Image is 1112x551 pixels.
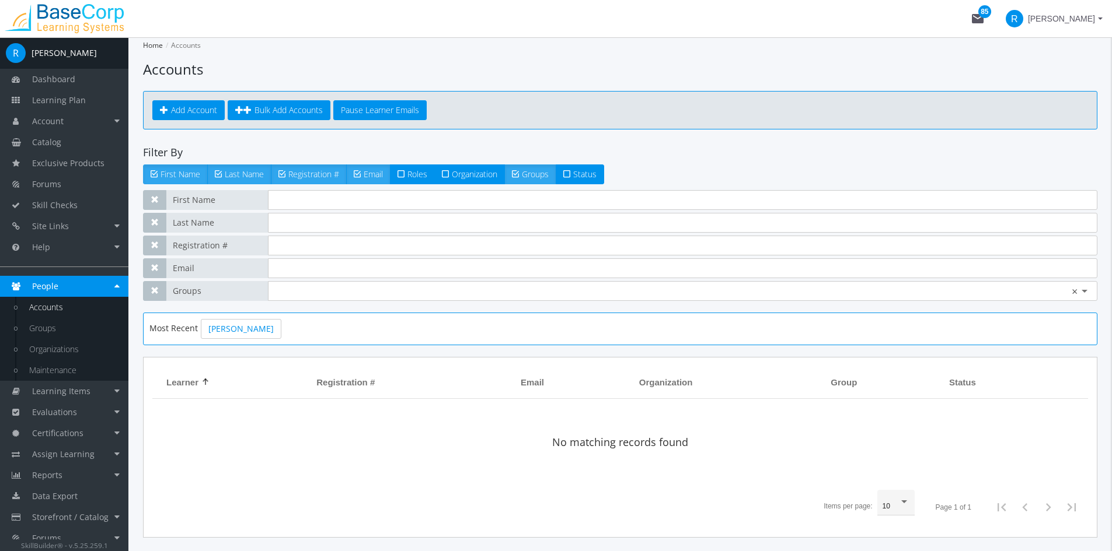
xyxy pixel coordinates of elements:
span: R [6,43,26,63]
span: Exclusive Products [32,157,104,169]
span: Email [364,169,383,180]
span: Bulk Add Accounts [255,104,323,115]
a: Bulk Add Accounts [228,100,330,120]
a: Groups [18,318,128,339]
span: Organization [452,169,497,180]
mat-select: Items per page: [883,503,909,511]
span: Account [32,115,64,127]
span: Pause Learner Emails [341,104,419,115]
div: [PERSON_NAME] [32,47,97,59]
span: Group [831,376,857,388]
span: Clear all [1069,286,1079,296]
span: Last Name [166,213,268,233]
h4: Filter By [143,147,1097,159]
a: [PERSON_NAME] [201,319,281,339]
span: Status [949,376,976,388]
span: People [32,280,58,292]
span: Roles [407,169,427,180]
span: Evaluations [32,406,77,417]
span: Email [166,258,268,278]
div: Email [521,376,555,388]
span: Catalog [32,136,61,148]
div: Learner [166,376,209,388]
a: Accounts [18,297,128,318]
div: Organization [639,376,703,388]
span: Learner [166,376,198,388]
span: Learning Items [32,385,90,396]
a: Organizations [18,339,128,360]
a: Maintenance [18,360,128,381]
span: First Name [166,190,268,210]
button: Pause Learner Emails [333,100,427,120]
button: Previous page [1013,496,1037,519]
a: Home [143,40,163,50]
span: R [1006,10,1023,27]
div: Registration # [316,376,385,388]
span: Registration # [166,236,268,255]
button: Next page [1037,496,1060,519]
span: Data Export [32,490,78,501]
span: Reports [32,469,62,480]
h1: Accounts [143,59,1097,79]
span: Registration # [316,376,375,388]
span: Learning Plan [32,94,86,106]
span: Help [32,241,50,252]
div: Status [949,376,986,388]
span: Assign Learning [32,448,95,459]
span: Groups [166,281,268,301]
span: Email [521,376,544,388]
div: Page 1 of 1 [936,503,971,513]
span: Skill Checks [32,199,78,210]
h2: No matching records found [552,437,688,448]
div: Items per page: [824,501,872,511]
span: Dashboard [32,73,75,85]
span: Most Recent [149,322,198,334]
span: First Name [161,169,200,180]
span: Storefront / Catalog [32,511,109,522]
span: Certifications [32,427,83,438]
button: Last page [1060,496,1083,519]
small: SkillBuilder® - v.5.25.259.1 [21,541,108,550]
button: First Page [990,496,1013,519]
span: [PERSON_NAME] [1028,8,1095,29]
span: Registration # [288,169,339,180]
span: Forums [32,178,61,189]
span: Groups [522,169,549,180]
mat-icon: mail [971,12,985,26]
span: Forums [32,532,61,543]
span: Add Account [171,104,217,115]
span: Status [573,169,597,180]
span: Last Name [225,169,264,180]
li: Accounts [163,37,201,54]
span: Organization [639,376,693,388]
span: 10 [883,502,890,510]
span: Site Links [32,220,69,231]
